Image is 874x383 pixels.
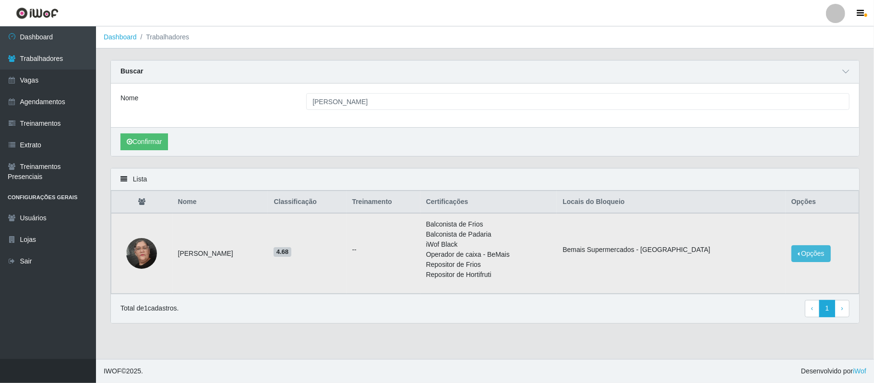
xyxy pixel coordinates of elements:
[557,191,785,214] th: Locais do Bloqueio
[563,245,779,255] li: Bemais Supermercados - [GEOGRAPHIC_DATA]
[819,300,836,317] a: 1
[426,229,551,239] li: Balconista de Padaria
[172,191,268,214] th: Nome
[426,219,551,229] li: Balconista de Frios
[805,300,820,317] a: Previous
[104,33,137,41] a: Dashboard
[853,367,866,375] a: iWof
[347,191,420,214] th: Treinamento
[120,93,138,103] label: Nome
[352,245,415,255] ul: --
[306,93,850,110] input: Digite o Nome...
[426,239,551,250] li: iWof Black
[172,213,268,294] td: [PERSON_NAME]
[120,67,143,75] strong: Buscar
[111,168,859,191] div: Lista
[126,219,157,287] img: 1744410573389.jpeg
[426,270,551,280] li: Repositor de Hortifruti
[96,26,874,48] nav: breadcrumb
[426,250,551,260] li: Operador de caixa - BeMais
[811,304,814,312] span: ‹
[426,260,551,270] li: Repositor de Frios
[137,32,190,42] li: Trabalhadores
[791,245,831,262] button: Opções
[835,300,850,317] a: Next
[268,191,346,214] th: Classificação
[16,7,59,19] img: CoreUI Logo
[786,191,859,214] th: Opções
[801,366,866,376] span: Desenvolvido por
[120,303,179,313] p: Total de 1 cadastros.
[841,304,843,312] span: ›
[104,367,121,375] span: IWOF
[104,366,143,376] span: © 2025 .
[274,247,291,257] span: 4.68
[120,133,168,150] button: Confirmar
[805,300,850,317] nav: pagination
[420,191,557,214] th: Certificações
